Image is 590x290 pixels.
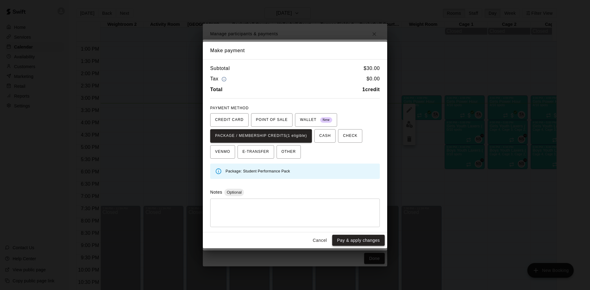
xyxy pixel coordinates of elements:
button: CHECK [338,129,362,143]
button: Pay & apply changes [332,235,385,246]
b: Total [210,87,222,92]
button: WALLET New [295,113,337,127]
span: OTHER [281,147,296,157]
h6: $ 30.00 [364,64,380,72]
b: 1 credit [362,87,380,92]
button: Cancel [310,235,330,246]
button: OTHER [277,145,301,159]
h2: Make payment [203,42,387,60]
span: Optional [224,190,244,195]
label: Notes [210,190,222,195]
span: VENMO [215,147,230,157]
span: CREDIT CARD [215,115,244,125]
button: PACKAGE / MEMBERSHIP CREDITS(1 eligible) [210,129,312,143]
span: CHECK [343,131,357,141]
button: VENMO [210,145,235,159]
h6: Subtotal [210,64,230,72]
span: PACKAGE / MEMBERSHIP CREDITS (1 eligible) [215,131,307,141]
span: WALLET [300,115,332,125]
span: CASH [319,131,331,141]
span: E-TRANSFER [242,147,269,157]
span: PAYMENT METHOD [210,106,249,110]
button: E-TRANSFER [238,145,274,159]
button: POINT OF SALE [251,113,293,127]
span: POINT OF SALE [256,115,288,125]
span: Package: Student Performance Pack [226,169,290,173]
span: New [320,116,332,124]
h6: $ 0.00 [367,75,380,83]
button: CREDIT CARD [210,113,249,127]
button: CASH [314,129,336,143]
h6: Tax [210,75,228,83]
